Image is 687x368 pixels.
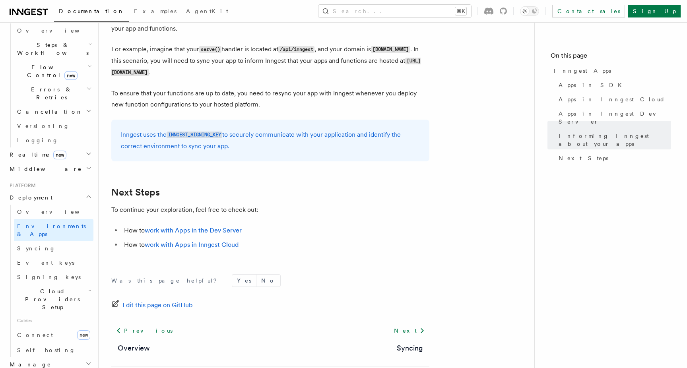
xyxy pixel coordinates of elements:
span: Self hosting [17,347,76,353]
button: No [256,275,280,287]
span: Guides [14,314,93,327]
a: Syncing [397,343,423,354]
a: Informing Inngest about your apps [555,129,671,151]
button: Middleware [6,162,93,176]
code: INNGEST_SIGNING_KEY [167,132,222,138]
a: Environments & Apps [14,219,93,241]
span: Flow Control [14,63,87,79]
span: Cloud Providers Setup [14,287,88,311]
span: Connect [17,332,53,338]
a: Event keys [14,256,93,270]
button: Deployment [6,190,93,205]
p: For example, imagine that your handler is located at , and your domain is . In this scenario, you... [111,44,429,78]
span: Platform [6,182,36,189]
span: Inngest Apps [554,67,611,75]
span: Edit this page on GitHub [122,300,193,311]
button: Cancellation [14,105,93,119]
p: Was this page helpful? [111,277,222,285]
button: Errors & Retries [14,82,93,105]
a: AgentKit [181,2,233,21]
a: Overview [14,205,93,219]
a: Apps in SDK [555,78,671,92]
button: Steps & Workflows [14,38,93,60]
a: Inngest Apps [551,64,671,78]
p: To continue your exploration, feel free to check out: [111,204,429,215]
button: Toggle dark mode [520,6,539,16]
a: Logging [14,133,93,147]
a: Examples [129,2,181,21]
a: work with Apps in Inngest Cloud [145,241,239,248]
span: Overview [17,209,99,215]
span: Environments & Apps [17,223,86,237]
a: Syncing [14,241,93,256]
a: work with Apps in the Dev Server [145,227,242,234]
span: Apps in Inngest Dev Server [559,110,671,126]
a: Documentation [54,2,129,22]
span: Overview [17,27,99,34]
a: Next Steps [111,187,160,198]
code: /api/inngest [278,46,314,53]
button: Yes [232,275,256,287]
span: Errors & Retries [14,85,86,101]
a: Overview [14,23,93,38]
p: To ensure that your functions are up to date, you need to resync your app with Inngest whenever y... [111,88,429,110]
span: new [77,330,90,340]
span: new [64,71,78,80]
h4: On this page [551,51,671,64]
span: AgentKit [186,8,228,14]
code: [DOMAIN_NAME] [371,46,410,53]
span: Steps & Workflows [14,41,89,57]
a: Previous [111,323,177,338]
span: Apps in Inngest Cloud [559,95,665,103]
p: Inngest uses the to securely communicate with your application and identify the correct environme... [121,129,420,152]
span: Event keys [17,260,74,266]
span: Next Steps [559,154,608,162]
button: Cloud Providers Setup [14,284,93,314]
a: Sign Up [628,5,681,17]
a: Apps in Inngest Cloud [555,92,671,107]
span: Versioning [17,123,70,129]
a: INNGEST_SIGNING_KEY [167,131,222,138]
button: Realtimenew [6,147,93,162]
a: Self hosting [14,343,93,357]
a: Next Steps [555,151,671,165]
span: Realtime [6,151,66,159]
span: Deployment [6,194,52,201]
code: serve() [199,46,221,53]
a: Edit this page on GitHub [111,300,193,311]
span: Apps in SDK [559,81,627,89]
div: Inngest Functions [6,23,93,147]
span: Logging [17,137,58,143]
button: Search...⌘K [318,5,471,17]
a: Contact sales [552,5,625,17]
a: Versioning [14,119,93,133]
span: Signing keys [17,274,81,280]
span: Informing Inngest about your apps [559,132,671,148]
kbd: ⌘K [455,7,466,15]
li: How to [122,225,429,236]
a: Apps in Inngest Dev Server [555,107,671,129]
a: Connectnew [14,327,93,343]
p: To integrate your code hosted on another platform with Inngest, you need to inform Inngest about ... [111,12,429,34]
button: Flow Controlnew [14,60,93,82]
a: Overview [118,343,150,354]
li: How to [122,239,429,250]
span: Middleware [6,165,82,173]
span: new [53,151,66,159]
div: Deployment [6,205,93,357]
span: Examples [134,8,177,14]
span: Cancellation [14,108,83,116]
a: Next [389,323,429,338]
a: Signing keys [14,270,93,284]
span: Documentation [59,8,124,14]
span: Syncing [17,245,56,252]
